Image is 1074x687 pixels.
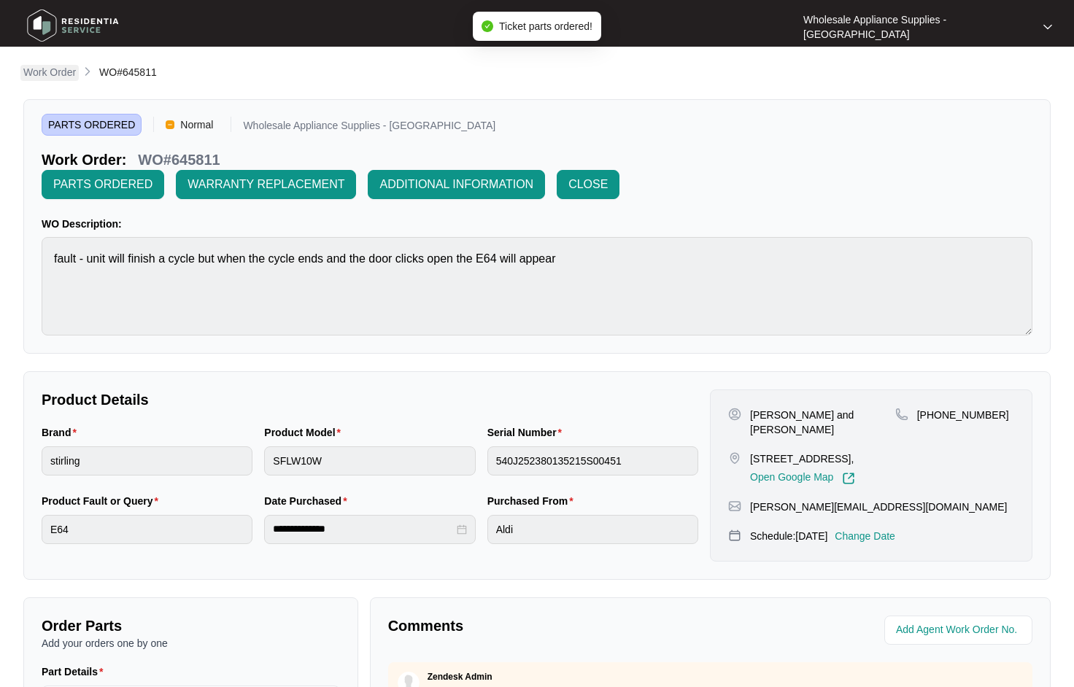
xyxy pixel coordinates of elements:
input: Date Purchased [273,521,453,537]
p: Product Details [42,389,698,410]
img: Link-External [842,472,855,485]
span: check-circle [482,20,493,32]
p: [STREET_ADDRESS], [750,451,855,466]
p: Work Order [23,65,76,79]
input: Brand [42,446,252,476]
label: Part Details [42,664,109,679]
p: Order Parts [42,616,340,636]
p: WO#645811 [138,150,220,170]
label: Product Fault or Query [42,494,164,508]
button: ADDITIONAL INFORMATION [368,170,545,199]
p: Wholesale Appliance Supplies - [GEOGRAPHIC_DATA] [803,12,1030,42]
p: Work Order: [42,150,126,170]
p: Change Date [835,529,895,543]
span: ADDITIONAL INFORMATION [379,176,533,193]
label: Serial Number [487,425,568,440]
span: Normal [174,114,219,136]
p: Comments [388,616,700,636]
a: Open Google Map [750,472,855,485]
img: chevron-right [82,66,93,77]
button: CLOSE [557,170,619,199]
input: Product Fault or Query [42,515,252,544]
p: WO Description: [42,217,1032,231]
img: user-pin [728,408,741,421]
button: WARRANTY REPLACEMENT [176,170,356,199]
img: map-pin [895,408,908,421]
button: PARTS ORDERED [42,170,164,199]
p: Wholesale Appliance Supplies - [GEOGRAPHIC_DATA] [243,120,495,136]
input: Purchased From [487,515,698,544]
span: WARRANTY REPLACEMENT [188,176,344,193]
span: PARTS ORDERED [53,176,152,193]
img: map-pin [728,529,741,542]
p: [PHONE_NUMBER] [917,408,1009,422]
img: Vercel Logo [166,120,174,129]
label: Product Model [264,425,347,440]
p: [PERSON_NAME][EMAIL_ADDRESS][DOMAIN_NAME] [750,500,1007,514]
span: WO#645811 [99,66,157,78]
textarea: fault - unit will finish a cycle but when the cycle ends and the door clicks open the E64 will ap... [42,237,1032,335]
label: Brand [42,425,82,440]
input: Product Model [264,446,475,476]
span: Ticket parts ordered! [499,20,592,32]
span: CLOSE [568,176,608,193]
a: Work Order [20,65,79,81]
img: dropdown arrow [1043,23,1052,31]
label: Purchased From [487,494,579,508]
input: Serial Number [487,446,698,476]
p: [PERSON_NAME] and [PERSON_NAME] [750,408,895,437]
span: PARTS ORDERED [42,114,142,136]
p: Schedule: [DATE] [750,529,827,543]
img: residentia service logo [22,4,124,47]
img: map-pin [728,500,741,513]
p: Add your orders one by one [42,636,340,651]
p: Zendesk Admin [428,671,492,683]
label: Date Purchased [264,494,352,508]
img: map-pin [728,451,741,465]
input: Add Agent Work Order No. [896,621,1024,639]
